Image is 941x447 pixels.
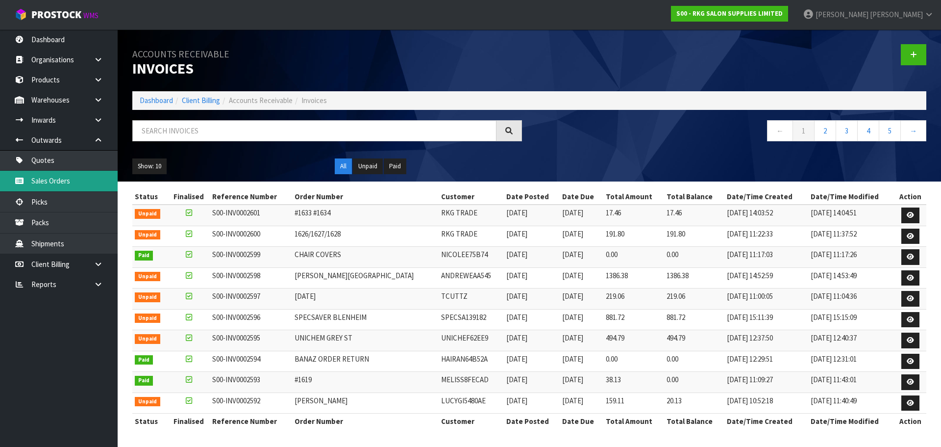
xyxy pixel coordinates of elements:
[439,226,503,247] td: RKG TRADE
[724,414,808,429] th: Date/Time Created
[504,393,560,414] td: [DATE]
[210,372,292,393] td: S00-INV0002593
[603,267,664,289] td: 1386.38
[537,120,926,144] nav: Page navigation
[292,393,439,414] td: [PERSON_NAME]
[816,10,868,19] span: [PERSON_NAME]
[439,189,503,205] th: Customer
[664,372,724,393] td: 0.00
[504,226,560,247] td: [DATE]
[767,120,793,141] a: ←
[671,6,788,22] a: S00 - RKG SALON SUPPLIES LIMITED
[560,226,603,247] td: [DATE]
[353,158,383,174] button: Unpaid
[439,309,503,330] td: SPECSA139182
[560,309,603,330] td: [DATE]
[808,226,894,247] td: [DATE] 11:37:52
[210,267,292,289] td: S00-INV0002598
[560,189,603,205] th: Date Due
[808,267,894,289] td: [DATE] 14:53:49
[808,189,894,205] th: Date/Time Modified
[135,355,153,365] span: Paid
[724,189,808,205] th: Date/Time Created
[808,205,894,226] td: [DATE] 14:04:51
[808,330,894,351] td: [DATE] 12:40:37
[664,289,724,310] td: 219.06
[292,414,439,429] th: Order Number
[724,372,808,393] td: [DATE] 11:09:27
[210,247,292,268] td: S00-INV0002599
[439,330,503,351] td: UNICHEF62EE9
[292,247,439,268] td: CHAIR COVERS
[664,351,724,372] td: 0.00
[210,289,292,310] td: S00-INV0002597
[603,205,664,226] td: 17.46
[664,226,724,247] td: 191.80
[664,189,724,205] th: Total Balance
[808,393,894,414] td: [DATE] 11:40:49
[182,96,220,105] a: Client Billing
[168,189,210,205] th: Finalised
[724,351,808,372] td: [DATE] 12:29:51
[210,309,292,330] td: S00-INV0002596
[504,189,560,205] th: Date Posted
[439,247,503,268] td: NICOLEE75B74
[879,120,901,141] a: 5
[439,289,503,310] td: TCUTTZ
[603,330,664,351] td: 494.79
[724,267,808,289] td: [DATE] 14:52:59
[439,393,503,414] td: LUCYGI5480AE
[292,309,439,330] td: SPECSAVER BLENHEIM
[870,10,923,19] span: [PERSON_NAME]
[504,309,560,330] td: [DATE]
[210,189,292,205] th: Reference Number
[504,247,560,268] td: [DATE]
[439,414,503,429] th: Customer
[292,205,439,226] td: #1633 #1634
[560,330,603,351] td: [DATE]
[132,414,168,429] th: Status
[504,414,560,429] th: Date Posted
[210,351,292,372] td: S00-INV0002594
[135,376,153,386] span: Paid
[560,393,603,414] td: [DATE]
[603,189,664,205] th: Total Amount
[135,334,160,344] span: Unpaid
[210,205,292,226] td: S00-INV0002601
[724,309,808,330] td: [DATE] 15:11:39
[603,351,664,372] td: 0.00
[603,247,664,268] td: 0.00
[664,414,724,429] th: Total Balance
[504,351,560,372] td: [DATE]
[135,230,160,240] span: Unpaid
[135,272,160,282] span: Unpaid
[504,330,560,351] td: [DATE]
[135,292,160,302] span: Unpaid
[724,393,808,414] td: [DATE] 10:52:18
[664,205,724,226] td: 17.46
[560,267,603,289] td: [DATE]
[292,189,439,205] th: Order Number
[724,330,808,351] td: [DATE] 12:37:50
[724,289,808,310] td: [DATE] 11:00:05
[664,247,724,268] td: 0.00
[135,251,153,261] span: Paid
[132,158,167,174] button: Show: 10
[603,393,664,414] td: 159.11
[664,393,724,414] td: 20.13
[603,289,664,310] td: 219.06
[560,414,603,429] th: Date Due
[15,8,27,21] img: cube-alt.png
[292,351,439,372] td: BANAZ ORDER RETURN
[140,96,173,105] a: Dashboard
[132,44,522,77] h1: Invoices
[560,351,603,372] td: [DATE]
[292,372,439,393] td: #1619
[292,267,439,289] td: [PERSON_NAME][GEOGRAPHIC_DATA]
[603,226,664,247] td: 191.80
[664,330,724,351] td: 494.79
[504,289,560,310] td: [DATE]
[132,120,496,141] input: Search invoices
[135,314,160,323] span: Unpaid
[560,289,603,310] td: [DATE]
